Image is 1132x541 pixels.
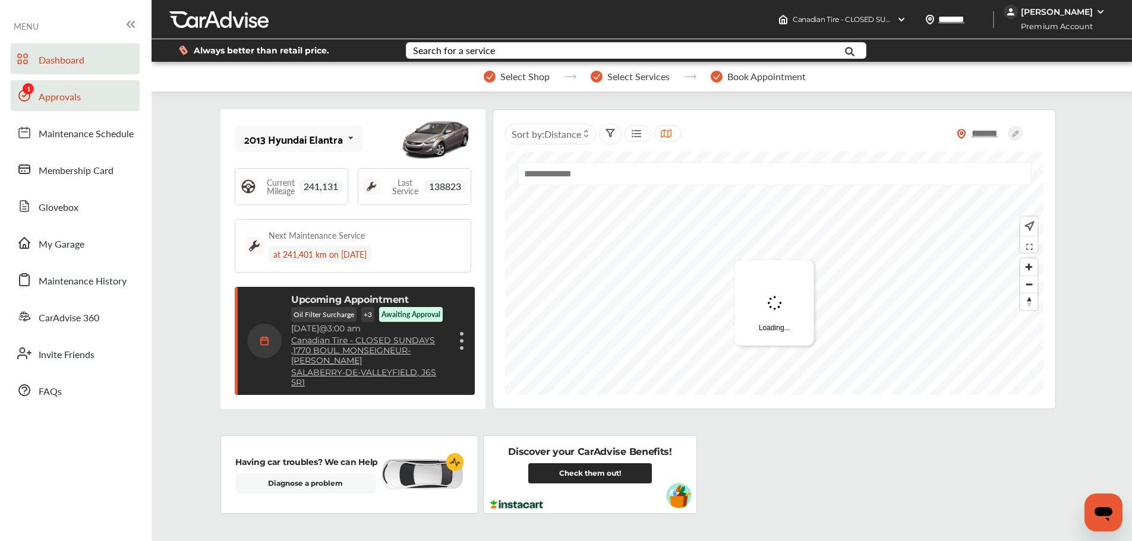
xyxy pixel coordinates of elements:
[247,324,282,358] img: calendar-icon.35d1de04.svg
[11,43,140,74] a: Dashboard
[1022,220,1035,233] img: recenter.ce011a49.svg
[1004,5,1018,19] img: jVpblrzwTbfkPYzPPzSLxeg0AAAAASUVORK5CYII=
[39,311,99,326] span: CarAdvise 360
[11,117,140,148] a: Maintenance Schedule
[39,274,127,289] span: Maintenance History
[240,178,257,195] img: steering_logo
[327,323,361,334] span: 3:00 am
[299,180,343,193] span: 241,131
[291,307,357,322] p: Oil Filter Surcharge
[500,71,550,82] span: Select Shop
[508,445,671,458] p: Discover your CarAdvise Benefits!
[363,178,380,195] img: maintenance_logo
[1020,293,1038,310] button: Reset bearing to north
[778,15,788,24] img: header-home-logo.8d720a4f.svg
[413,46,495,55] div: Search for a service
[400,112,471,166] img: mobile_8129_st0640_046.jpg
[684,74,696,79] img: stepper-arrow.e24c07c6.svg
[11,375,140,406] a: FAQs
[11,154,140,185] a: Membership Card
[39,53,84,68] span: Dashboard
[11,338,140,369] a: Invite Friends
[1084,493,1122,531] iframe: Button to launch messaging window
[14,21,39,31] span: MENU
[666,483,692,508] img: instacart-vehicle.0979a191.svg
[897,15,906,24] img: header-down-arrow.9dd2ce7d.svg
[39,347,94,363] span: Invite Friends
[607,71,670,82] span: Select Services
[235,455,378,469] p: Having car troubles? We can Help
[269,246,371,262] div: at 241,401 km on [DATE]
[263,178,299,195] span: Current Mileage
[490,500,543,509] img: instacart-logo.217963cc.svg
[269,229,365,241] div: Next Maintenance Service
[446,453,464,471] img: cardiogram-logo.18e20815.svg
[179,45,188,55] img: dollor_label_vector.a70140d1.svg
[39,90,81,105] span: Approvals
[39,384,62,400] span: FAQs
[11,264,140,295] a: Maintenance History
[244,133,343,145] div: 2013 Hyundai Elantra
[39,163,113,179] span: Membership Card
[424,180,466,193] span: 138823
[11,227,140,258] a: My Garage
[528,463,652,483] a: Check them out!
[291,368,449,388] a: SALABERRY-DE-VALLEYFIELD, J6S 5R1
[245,236,264,255] img: maintenance_logo
[544,127,581,141] span: Distance
[235,473,376,493] a: Diagnose a problem
[591,71,603,83] img: stepper-checkmark.b5569197.svg
[727,71,806,82] span: Book Appointment
[957,129,966,139] img: location_vector_orange.38f05af8.svg
[564,74,576,79] img: stepper-arrow.e24c07c6.svg
[380,458,463,491] img: diagnose-vehicle.c84bcb0a.svg
[1020,276,1038,293] button: Zoom out
[11,191,140,222] a: Glovebox
[711,71,723,83] img: stepper-checkmark.b5569197.svg
[1021,7,1093,17] div: [PERSON_NAME]
[1020,258,1038,276] button: Zoom in
[194,46,329,55] span: Always better than retail price.
[361,307,374,322] p: + 3
[386,178,424,195] span: Last Service
[39,200,78,216] span: Glovebox
[381,309,440,319] p: Awaiting Approval
[512,127,581,141] span: Sort by :
[11,301,140,332] a: CarAdvise 360
[484,71,496,83] img: stepper-checkmark.b5569197.svg
[1020,293,1038,310] span: Reset bearing to north
[735,260,814,346] div: Loading...
[11,80,140,111] a: Approvals
[291,336,449,366] a: Canadian Tire - CLOSED SUNDAYS ,1770 BOUL. MONSEIGNEUR-[PERSON_NAME]
[925,15,935,24] img: location_vector.a44bc228.svg
[319,323,327,334] span: @
[1005,20,1102,33] span: Premium Account
[505,151,1043,395] canvas: Map
[291,294,409,305] p: Upcoming Appointment
[39,126,134,142] span: Maintenance Schedule
[291,323,319,334] span: [DATE]
[1096,7,1105,17] img: WGsFRI8htEPBVLJbROoPRyZpYNWhNONpIPPETTm6eUC0GeLEiAAAAAElFTkSuQmCC
[993,11,994,29] img: header-divider.bc55588e.svg
[39,237,84,252] span: My Garage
